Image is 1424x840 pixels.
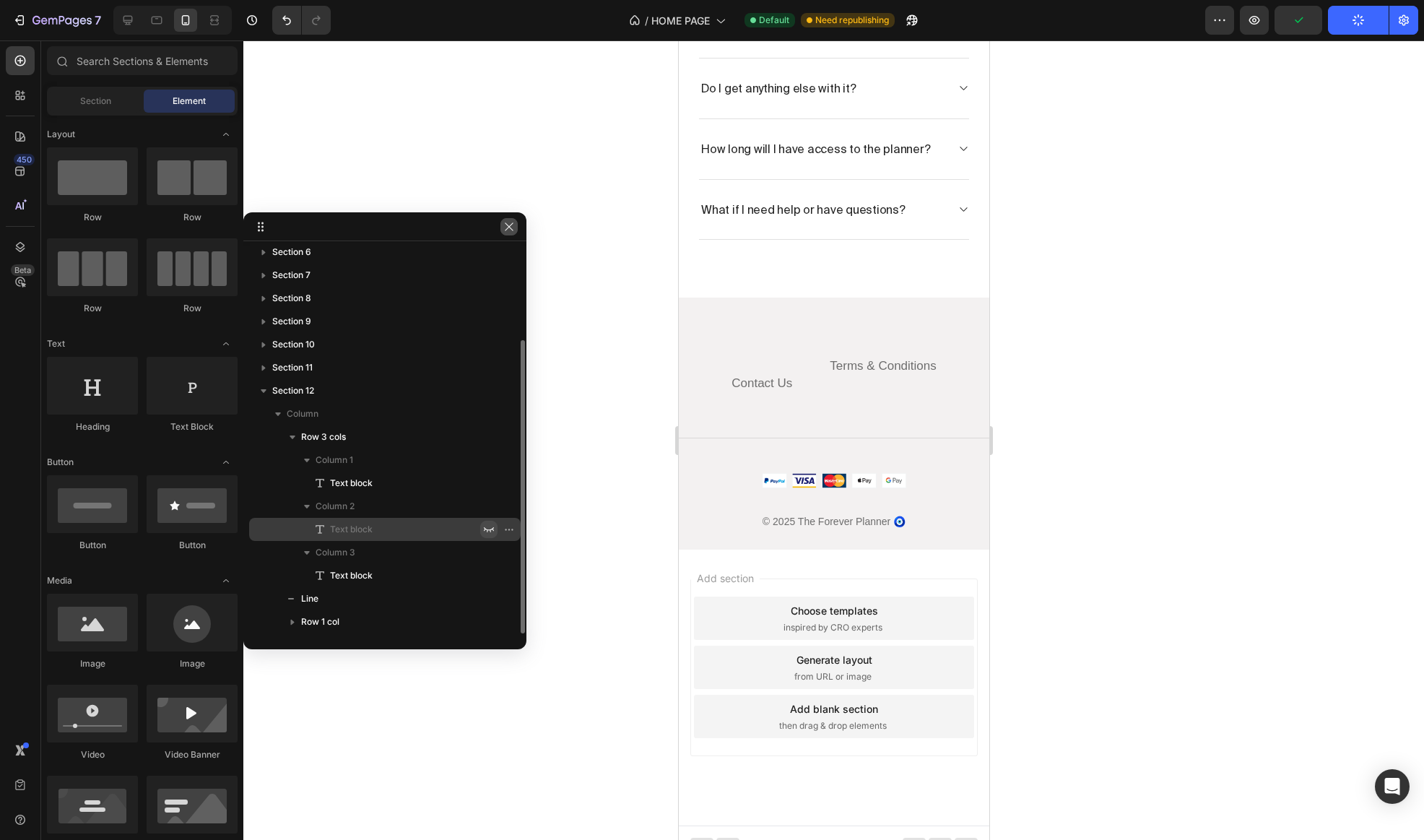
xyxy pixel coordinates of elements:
[147,211,238,224] div: Row
[47,128,75,141] span: Layout
[47,337,65,350] span: Text
[147,539,238,552] div: Button
[147,748,238,761] div: Video Banner
[147,657,238,670] div: Image
[6,6,108,35] button: 7
[14,154,35,165] div: 450
[330,476,373,490] span: Text block
[316,545,355,560] span: Column 3
[272,360,313,375] span: Section 11
[47,302,138,315] div: Row
[47,456,74,469] span: Button
[47,748,138,761] div: Video
[679,40,989,840] iframe: Design area
[301,615,339,629] span: Row 1 col
[47,657,138,670] div: Image
[1375,769,1410,804] div: Open Intercom Messenger
[759,14,789,27] span: Default
[272,245,311,259] span: Section 6
[301,430,346,444] span: Row 3 cols
[316,499,355,514] span: Column 2
[645,13,648,28] span: /
[47,46,238,75] input: Search Sections & Elements
[214,332,238,355] span: Toggle open
[272,384,314,398] span: Section 12
[80,95,111,108] span: Section
[147,302,238,315] div: Row
[214,569,238,592] span: Toggle open
[272,337,315,352] span: Section 10
[330,522,373,537] span: Text block
[272,6,331,35] div: Undo/Redo
[47,211,138,224] div: Row
[272,314,311,329] span: Section 9
[47,420,138,433] div: Heading
[651,13,710,28] span: HOME PAGE
[214,451,238,474] span: Toggle open
[316,453,353,467] span: Column 1
[173,95,206,108] span: Element
[147,420,238,433] div: Text Block
[330,568,373,583] span: Text block
[11,264,35,276] div: Beta
[47,539,138,552] div: Button
[214,123,238,146] span: Toggle open
[301,592,318,606] span: Line
[272,291,311,306] span: Section 8
[47,574,72,587] span: Media
[287,407,318,421] span: Column
[95,12,101,29] p: 7
[815,14,889,27] span: Need republishing
[272,268,311,282] span: Section 7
